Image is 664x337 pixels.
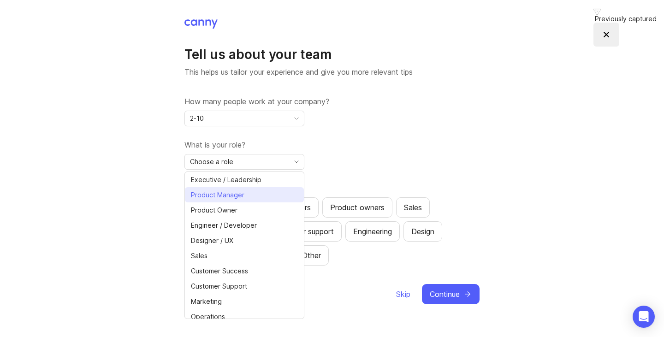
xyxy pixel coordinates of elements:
[184,19,218,29] img: Canny Home
[403,221,442,242] button: Design
[294,245,329,266] button: Other
[191,296,222,307] span: Marketing
[190,113,204,124] span: 2-10
[184,183,480,194] label: Which teams will be using Canny?
[430,289,460,300] span: Continue
[191,312,225,322] span: Operations
[191,175,261,185] span: Executive / Leadership
[191,205,237,215] span: Product Owner
[190,157,233,167] span: Choose a role
[184,96,480,107] label: How many people work at your company?
[345,221,400,242] button: Engineering
[191,190,244,200] span: Product Manager
[191,281,247,291] span: Customer Support
[184,139,480,150] label: What is your role?
[353,226,392,237] div: Engineering
[184,66,480,77] p: This helps us tailor your experience and give you more relevant tips
[302,250,321,261] div: Other
[289,158,304,166] svg: toggle icon
[191,236,233,246] span: Designer / UX
[184,46,480,63] h1: Tell us about your team
[184,154,304,170] div: toggle menu
[411,226,434,237] div: Design
[396,289,410,300] span: Skip
[330,202,385,213] div: Product owners
[396,284,411,304] button: Skip
[184,111,304,126] div: toggle menu
[422,284,480,304] button: Continue
[289,115,304,122] svg: toggle icon
[404,202,422,213] div: Sales
[191,266,248,276] span: Customer Success
[191,220,257,231] span: Engineer / Developer
[633,306,655,328] div: Open Intercom Messenger
[191,251,207,261] span: Sales
[322,197,392,218] button: Product owners
[396,197,430,218] button: Sales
